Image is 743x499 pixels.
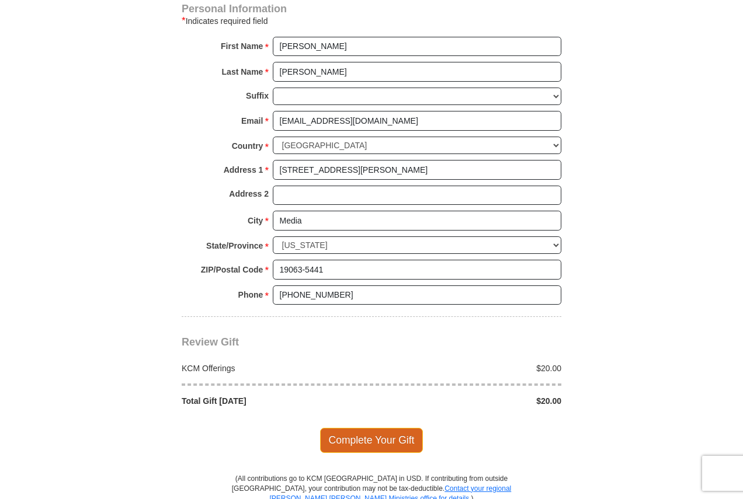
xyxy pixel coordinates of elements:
strong: State/Province [206,238,263,254]
strong: Address 1 [224,162,263,178]
strong: Country [232,138,263,154]
div: $20.00 [371,395,568,407]
span: Review Gift [182,336,239,348]
div: $20.00 [371,362,568,374]
div: Total Gift [DATE] [176,395,372,407]
h4: Personal Information [182,4,561,13]
strong: Address 2 [229,186,269,202]
strong: ZIP/Postal Code [201,261,263,278]
strong: First Name [221,38,263,54]
strong: Phone [238,287,263,303]
strong: Suffix [246,88,269,104]
div: KCM Offerings [176,362,372,374]
strong: Last Name [222,64,263,80]
span: Complete Your Gift [320,428,423,452]
strong: Email [241,113,263,129]
strong: City [248,212,263,229]
div: Indicates required field [182,14,561,28]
